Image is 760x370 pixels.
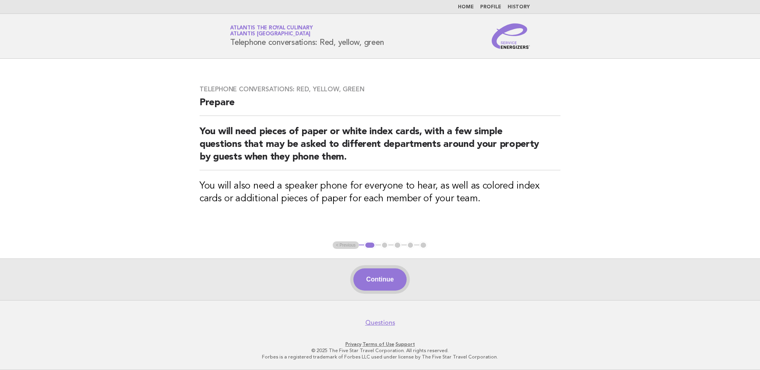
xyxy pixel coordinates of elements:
a: History [508,5,530,10]
button: 1 [364,241,376,249]
span: Atlantis [GEOGRAPHIC_DATA] [230,32,310,37]
a: Atlantis the Royal CulinaryAtlantis [GEOGRAPHIC_DATA] [230,25,312,37]
a: Support [396,341,415,347]
h2: Prepare [200,96,560,116]
p: Forbes is a registered trademark of Forbes LLC used under license by The Five Star Travel Corpora... [137,354,623,360]
button: Continue [353,268,406,291]
p: © 2025 The Five Star Travel Corporation. All rights reserved. [137,347,623,354]
img: Service Energizers [492,23,530,49]
a: Questions [365,319,395,327]
p: · · [137,341,623,347]
h1: Telephone conversations: Red, yellow, green [230,26,384,46]
a: Privacy [345,341,361,347]
h3: You will also need a speaker phone for everyone to hear, as well as colored index cards or additi... [200,180,560,205]
a: Terms of Use [363,341,394,347]
a: Profile [480,5,501,10]
a: Home [458,5,474,10]
h2: You will need pieces of paper or white index cards, with a few simple questions that may be asked... [200,125,560,170]
h3: Telephone conversations: Red, yellow, green [200,85,560,93]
